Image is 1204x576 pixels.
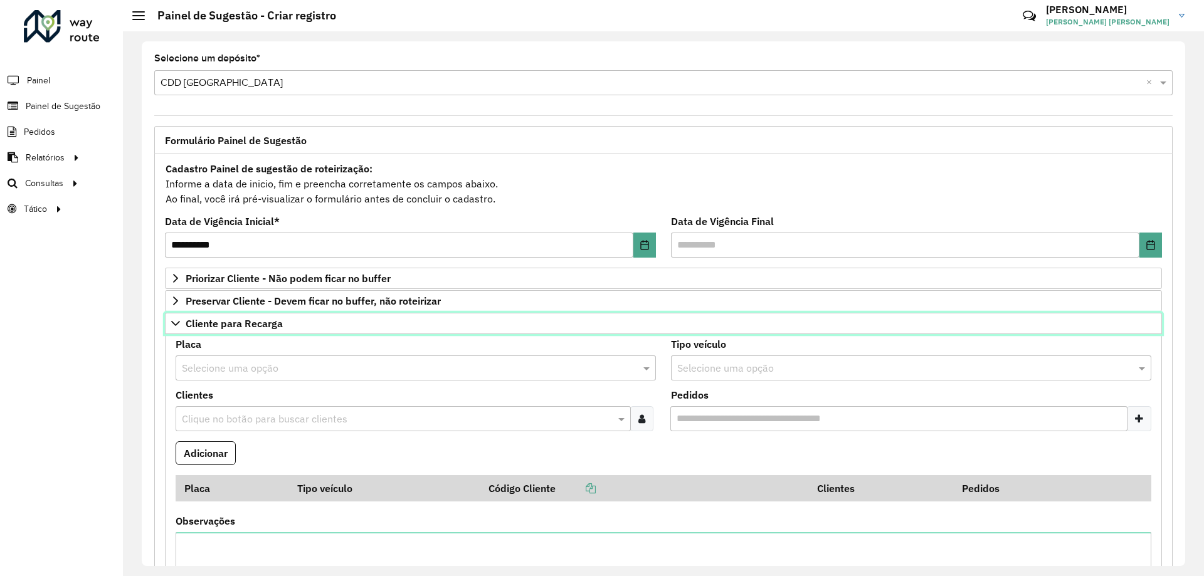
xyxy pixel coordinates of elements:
[1139,233,1162,258] button: Choose Date
[165,160,1162,207] div: Informe a data de inicio, fim e preencha corretamente os campos abaixo. Ao final, você irá pré-vi...
[24,202,47,216] span: Tático
[165,214,280,229] label: Data de Vigência Inicial
[165,268,1162,289] a: Priorizar Cliente - Não podem ficar no buffer
[671,337,726,352] label: Tipo veículo
[480,475,808,501] th: Código Cliente
[165,290,1162,312] a: Preservar Cliente - Devem ficar no buffer, não roteirizar
[165,135,307,145] span: Formulário Painel de Sugestão
[1016,3,1043,29] a: Contato Rápido
[186,296,441,306] span: Preservar Cliente - Devem ficar no buffer, não roteirizar
[176,441,236,465] button: Adicionar
[671,214,774,229] label: Data de Vigência Final
[165,313,1162,334] a: Cliente para Recarga
[176,513,235,528] label: Observações
[166,162,372,175] strong: Cadastro Painel de sugestão de roteirização:
[953,475,1098,501] th: Pedidos
[24,125,55,139] span: Pedidos
[633,233,656,258] button: Choose Date
[154,51,260,66] label: Selecione um depósito
[27,74,50,87] span: Painel
[26,100,100,113] span: Painel de Sugestão
[671,387,709,402] label: Pedidos
[186,318,283,328] span: Cliente para Recarga
[808,475,953,501] th: Clientes
[556,482,596,495] a: Copiar
[176,387,213,402] label: Clientes
[176,475,289,501] th: Placa
[186,273,391,283] span: Priorizar Cliente - Não podem ficar no buffer
[25,177,63,190] span: Consultas
[1046,4,1170,16] h3: [PERSON_NAME]
[1046,16,1170,28] span: [PERSON_NAME] [PERSON_NAME]
[289,475,480,501] th: Tipo veículo
[145,9,336,23] h2: Painel de Sugestão - Criar registro
[26,151,65,164] span: Relatórios
[176,337,201,352] label: Placa
[1146,75,1157,90] span: Clear all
